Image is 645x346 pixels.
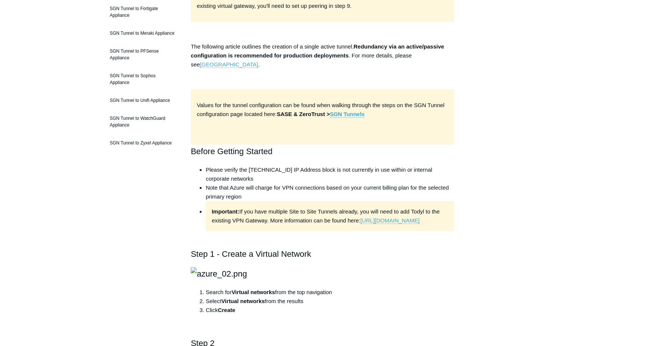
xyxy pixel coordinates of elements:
[191,145,454,158] h2: Before Getting Started
[106,26,180,40] a: SGN Tunnel to Meraki Appliance
[206,306,454,315] li: Click
[231,289,275,295] strong: Virtual networks
[106,136,180,150] a: SGN Tunnel to Zyxel Appliance
[206,297,454,306] li: Select from the results
[206,288,454,297] li: Search for from the top navigation
[206,183,454,201] li: Note that Azure will charge for VPN connections based on your current billing plan for the select...
[106,69,180,90] a: SGN Tunnel to Sophos Appliance
[106,93,180,107] a: SGN Tunnel to Unifi Appliance
[191,247,454,261] h2: Step 1 - Create a Virtual Network
[106,111,180,132] a: SGN Tunnel to WatchGuard Appliance
[206,201,454,231] li: If you have multiple Site to Site Tunnels already, you will need to add Todyl to the existing VPN...
[330,111,365,117] strong: SGN Tunnels
[360,217,419,224] a: [URL][DOMAIN_NAME]
[106,1,180,22] a: SGN Tunnel to Fortigate Appliance
[191,43,444,59] strong: Redundancy via an active/passive configuration is recommended for production deployments
[200,61,258,68] a: [GEOGRAPHIC_DATA]
[191,267,247,280] img: azure_02.png
[277,111,330,117] strong: SASE & ZeroTrust >
[191,42,454,69] p: The following article outlines the creation of a single active tunnel. . For more details, please...
[330,111,365,118] a: SGN Tunnels
[197,101,448,119] p: Values for the tunnel configuration can be found when walking through the steps on the SGN Tunnel...
[218,307,236,313] strong: Create
[206,165,454,183] li: Please verify the [TECHNICAL_ID] IP Address block is not currently in use within or internal corp...
[106,44,180,65] a: SGN Tunnel to PFSense Appliance
[221,298,265,304] strong: Virtual networks
[212,208,239,215] strong: Important:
